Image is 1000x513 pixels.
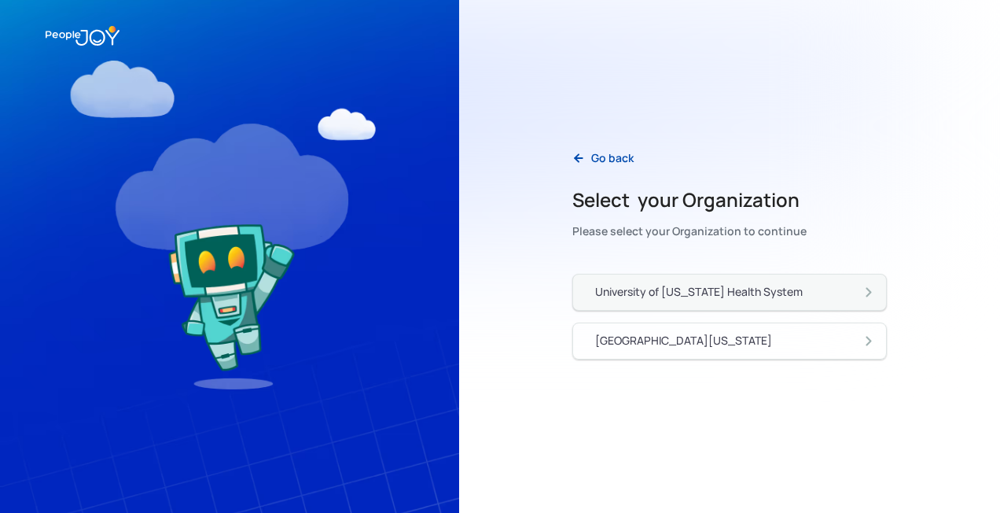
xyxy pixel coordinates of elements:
[595,333,772,349] div: [GEOGRAPHIC_DATA][US_STATE]
[572,323,887,360] a: [GEOGRAPHIC_DATA][US_STATE]
[572,187,807,212] h2: Select your Organization
[591,150,634,166] div: Go back
[595,284,803,300] div: University of [US_STATE] Health System
[560,142,646,175] a: Go back
[572,220,807,242] div: Please select your Organization to continue
[572,274,887,311] a: University of [US_STATE] Health System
